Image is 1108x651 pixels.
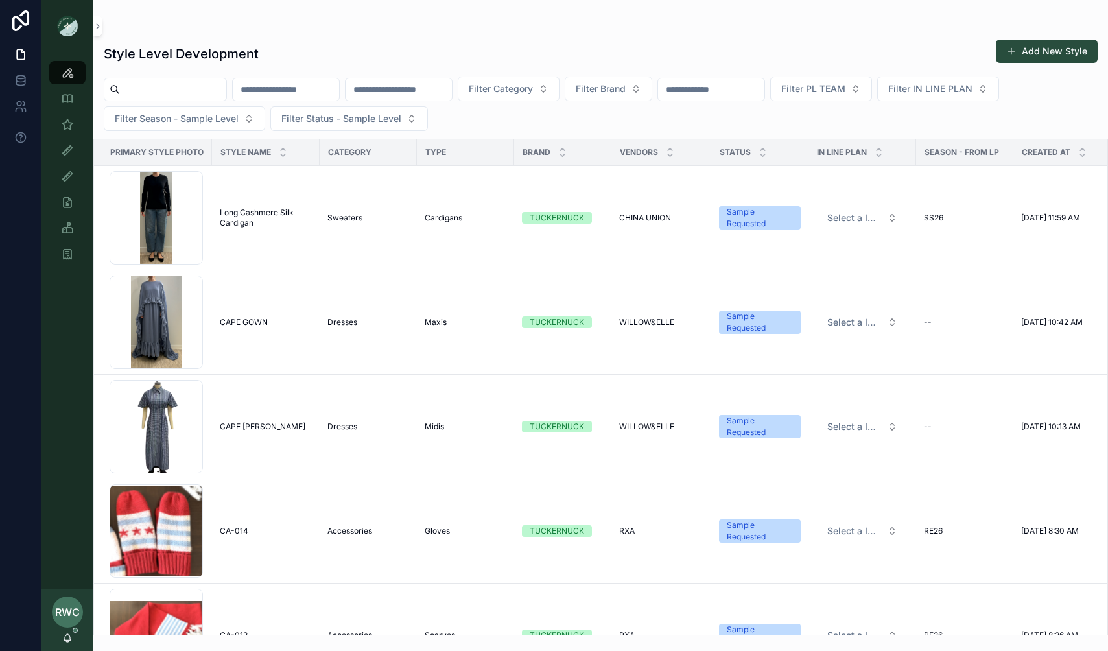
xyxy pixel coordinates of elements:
span: Cardigans [425,213,462,223]
a: Select Button [816,519,908,543]
span: RE26 [924,526,943,536]
a: TUCKERNUCK [522,316,604,328]
a: Select Button [816,206,908,230]
a: Gloves [425,526,506,536]
div: Sample Requested [727,624,793,647]
div: Sample Requested [727,415,793,438]
span: CAPE GOWN [220,317,268,327]
span: Accessories [327,630,372,641]
a: [DATE] 8:26 AM [1021,630,1103,641]
span: WILLOW&ELLE [619,421,674,432]
a: CA-013 [220,630,312,641]
span: IN LINE PLAN [817,147,867,158]
button: Select Button [817,206,908,230]
span: Dresses [327,317,357,327]
div: Sample Requested [727,311,793,334]
span: Season - From LP [925,147,999,158]
button: Select Button [770,77,872,101]
a: TUCKERNUCK [522,212,604,224]
span: Category [328,147,371,158]
a: CAPE [PERSON_NAME] [220,421,312,432]
a: SS26 [924,213,1006,223]
a: Long Cashmere Silk Cardigan [220,207,312,228]
span: Filter PL TEAM [781,82,845,95]
button: Select Button [877,77,999,101]
span: Maxis [425,317,447,327]
span: RXA [619,630,635,641]
span: Brand [523,147,550,158]
span: Accessories [327,526,372,536]
span: Primary Style Photo [110,147,204,158]
a: Cardigans [425,213,506,223]
span: SS26 [924,213,943,223]
button: Select Button [565,77,652,101]
a: WILLOW&ELLE [619,317,703,327]
a: TUCKERNUCK [522,525,604,537]
a: -- [924,421,1006,432]
a: Accessories [327,526,409,536]
a: Select Button [816,623,908,648]
span: [DATE] 8:30 AM [1021,526,1079,536]
a: CA-014 [220,526,312,536]
span: Filter Season - Sample Level [115,112,239,125]
span: Created at [1022,147,1070,158]
a: TUCKERNUCK [522,421,604,432]
span: RXA [619,526,635,536]
a: TUCKERNUCK [522,630,604,641]
span: WILLOW&ELLE [619,317,674,327]
span: Type [425,147,446,158]
div: Sample Requested [727,519,793,543]
a: -- [924,317,1006,327]
button: Select Button [817,415,908,438]
a: Dresses [327,421,409,432]
div: TUCKERNUCK [530,421,584,432]
button: Select Button [104,106,265,131]
span: Scarves [425,630,455,641]
a: Sample Requested [719,519,801,543]
span: Gloves [425,526,450,536]
span: Select a IN LINE PLAN [827,629,882,642]
a: Maxis [425,317,506,327]
a: Dresses [327,317,409,327]
a: Midis [425,421,506,432]
a: Select Button [816,310,908,335]
span: RWC [55,604,80,620]
span: CHINA UNION [619,213,671,223]
span: Select a IN LINE PLAN [827,525,882,538]
span: Select a IN LINE PLAN [827,316,882,329]
span: CA-014 [220,526,248,536]
a: [DATE] 10:42 AM [1021,317,1103,327]
a: Scarves [425,630,506,641]
span: RE26 [924,630,943,641]
a: Sample Requested [719,311,801,334]
span: Filter Status - Sample Level [281,112,401,125]
span: Filter Brand [576,82,626,95]
span: [DATE] 8:26 AM [1021,630,1078,641]
a: WILLOW&ELLE [619,421,703,432]
a: [DATE] 10:13 AM [1021,421,1103,432]
button: Select Button [458,77,560,101]
span: Filter IN LINE PLAN [888,82,972,95]
a: RXA [619,630,703,641]
span: [DATE] 10:42 AM [1021,317,1083,327]
span: [DATE] 10:13 AM [1021,421,1081,432]
span: Filter Category [469,82,533,95]
span: Midis [425,421,444,432]
img: App logo [57,16,78,36]
div: TUCKERNUCK [530,525,584,537]
button: Add New Style [996,40,1098,63]
div: scrollable content [41,52,93,283]
a: RXA [619,526,703,536]
a: Sample Requested [719,415,801,438]
button: Select Button [817,519,908,543]
a: [DATE] 8:30 AM [1021,526,1103,536]
div: Sample Requested [727,206,793,230]
a: Sample Requested [719,624,801,647]
span: CAPE [PERSON_NAME] [220,421,305,432]
span: Status [720,147,751,158]
span: -- [924,317,932,327]
a: [DATE] 11:59 AM [1021,213,1103,223]
a: Sample Requested [719,206,801,230]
